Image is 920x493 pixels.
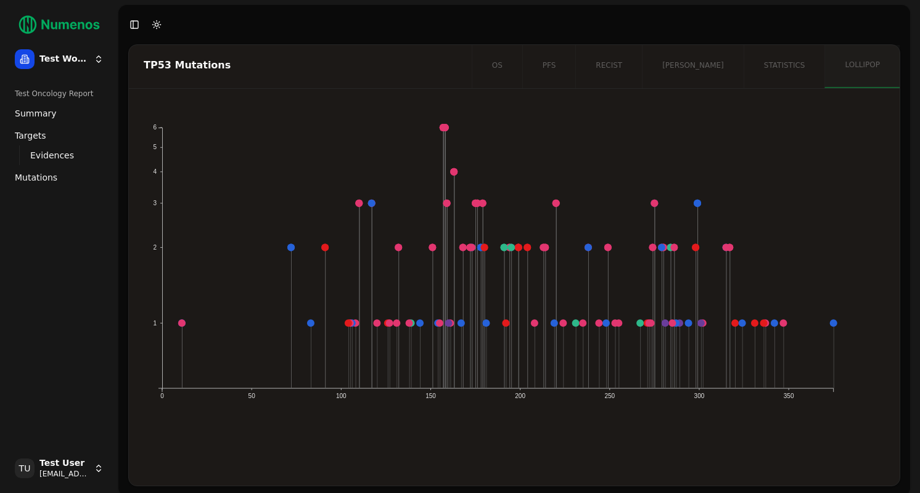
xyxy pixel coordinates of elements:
[153,320,157,327] text: 1
[10,84,109,104] div: Test Oncology Report
[30,149,74,161] span: Evidences
[153,144,157,151] text: 5
[160,393,164,399] text: 0
[153,200,157,206] text: 3
[25,147,94,164] a: Evidences
[425,393,436,399] text: 150
[10,104,109,123] a: Summary
[694,393,705,399] text: 300
[15,458,35,478] span: TU
[153,244,157,251] text: 2
[10,168,109,187] a: Mutations
[39,54,89,65] span: Test Workspace
[15,171,57,184] span: Mutations
[15,107,57,120] span: Summary
[784,393,795,399] text: 350
[248,393,256,399] text: 50
[15,129,46,142] span: Targets
[39,458,89,469] span: Test User
[10,454,109,483] button: TUTest User[EMAIL_ADDRESS]
[10,126,109,145] a: Targets
[144,60,453,70] div: TP53 Mutations
[10,10,109,39] img: Numenos
[39,469,89,479] span: [EMAIL_ADDRESS]
[336,393,347,399] text: 100
[153,124,157,131] text: 6
[153,168,157,175] text: 4
[515,393,526,399] text: 200
[10,44,109,74] button: Test Workspace
[605,393,615,399] text: 250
